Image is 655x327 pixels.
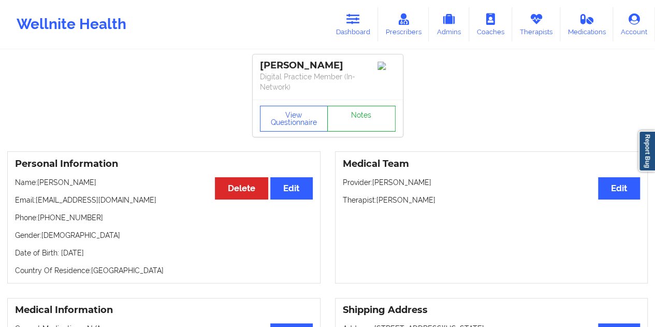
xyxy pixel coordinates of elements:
[260,72,396,92] p: Digital Practice Member (In-Network)
[15,265,313,276] p: Country Of Residence: [GEOGRAPHIC_DATA]
[343,195,641,205] p: Therapist: [PERSON_NAME]
[15,304,313,316] h3: Medical Information
[343,158,641,170] h3: Medical Team
[560,7,614,41] a: Medications
[638,131,655,172] a: Report Bug
[327,106,396,132] a: Notes
[260,106,328,132] button: View Questionnaire
[15,230,313,240] p: Gender: [DEMOGRAPHIC_DATA]
[260,60,396,72] div: [PERSON_NAME]
[15,177,313,188] p: Name: [PERSON_NAME]
[429,7,469,41] a: Admins
[469,7,512,41] a: Coaches
[270,177,312,200] button: Edit
[378,7,429,41] a: Prescribers
[613,7,655,41] a: Account
[215,177,268,200] button: Delete
[598,177,640,200] button: Edit
[343,304,641,316] h3: Shipping Address
[15,195,313,205] p: Email: [EMAIL_ADDRESS][DOMAIN_NAME]
[512,7,560,41] a: Therapists
[328,7,378,41] a: Dashboard
[15,248,313,258] p: Date of Birth: [DATE]
[15,212,313,223] p: Phone: [PHONE_NUMBER]
[377,62,396,70] img: Image%2Fplaceholer-image.png
[15,158,313,170] h3: Personal Information
[343,177,641,188] p: Provider: [PERSON_NAME]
